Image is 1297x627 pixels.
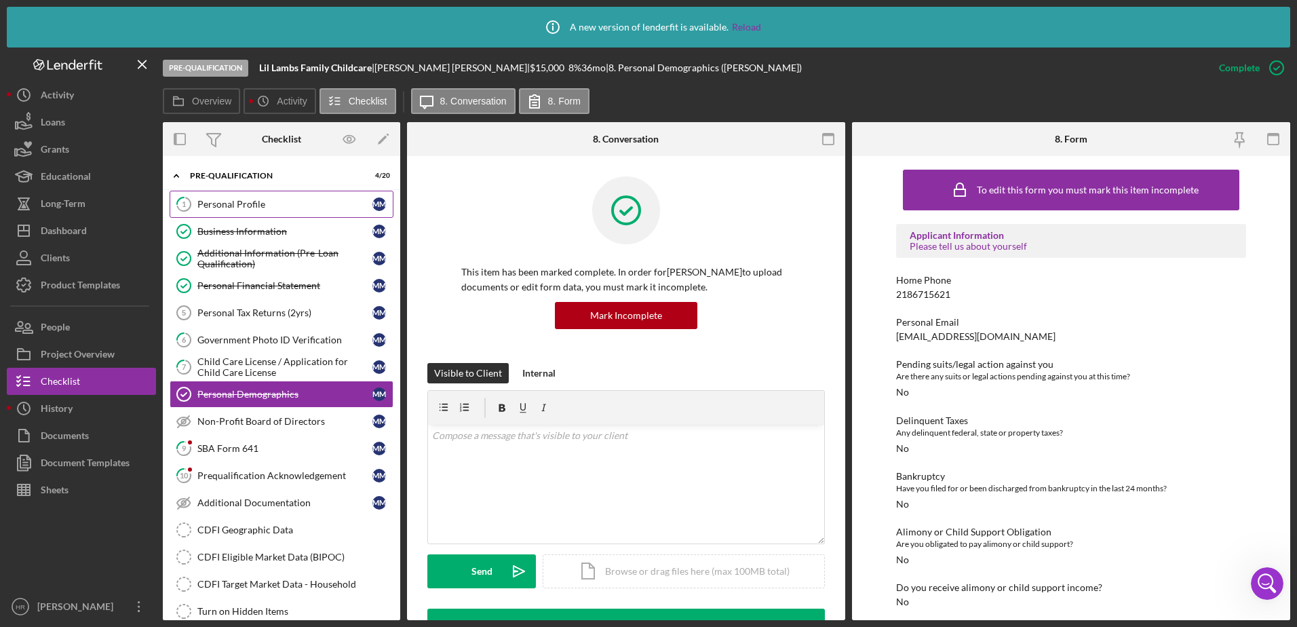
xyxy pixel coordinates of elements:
a: Turn on Hidden Items [170,598,393,625]
div: Business Information [197,226,372,237]
a: Personal DemographicsMM [170,381,393,408]
div: Clients [41,244,70,275]
button: Sheets [7,476,156,503]
div: A new version of lenderfit is available. [536,10,761,44]
div: No [896,596,909,607]
div: 36 mo [581,62,606,73]
div: Any delinquent federal, state or property taxes? [896,426,1247,440]
button: Project Overview [7,341,156,368]
span: Messages [113,457,159,467]
button: Dashboard [7,217,156,244]
div: Applicant Information [910,230,1233,241]
a: 6Government Photo ID VerificationMM [170,326,393,354]
div: Personal Financial Statement [197,280,372,291]
div: Close [233,22,258,46]
img: Profile image for Christina [185,22,212,49]
div: No [896,499,909,510]
a: Personal Financial StatementMM [170,272,393,299]
div: Personal Email [896,317,1247,328]
div: Do you receive alimony or child support income? [896,582,1247,593]
div: CDFI Geographic Data [197,525,393,535]
div: M M [372,360,386,374]
button: 8. Form [519,88,589,114]
div: Pre-Qualification [163,60,248,77]
button: Activity [244,88,315,114]
div: Please tell us about yourself [910,241,1233,252]
div: 4 / 20 [366,172,390,180]
button: Checklist [7,368,156,395]
div: 8. Form [1055,134,1087,145]
div: Product Templates [41,271,120,302]
div: Personal Demographics [197,389,372,400]
div: Sheets [41,476,69,507]
div: Send [471,554,492,588]
div: Educational [41,163,91,193]
span: Home [30,457,60,467]
text: HR [16,603,25,611]
a: Non-Profit Board of DirectorsMM [170,408,393,435]
div: Turn on Hidden Items [197,606,393,617]
div: History [41,395,73,425]
div: Document Templates [41,449,130,480]
div: Mark Incomplete [590,302,662,329]
div: Internal [522,363,556,383]
a: 10Prequalification AcknowledgementMM [170,462,393,489]
button: Documents [7,422,156,449]
div: Personal Profile [197,199,372,210]
tspan: 6 [182,335,187,344]
label: Overview [192,96,231,107]
a: Grants [7,136,156,163]
a: Activity [7,81,156,109]
div: Long-Term [41,190,85,221]
button: Help [181,423,271,478]
div: Activity [41,81,74,112]
tspan: 9 [182,444,187,453]
iframe: Intercom live chat [1251,567,1283,600]
label: 8. Conversation [440,96,507,107]
label: Activity [277,96,307,107]
label: 8. Form [548,96,581,107]
div: To edit this form you must mark this item incomplete [977,185,1199,195]
button: Loans [7,109,156,136]
div: M M [372,197,386,211]
button: Educational [7,163,156,190]
div: Personal Tax Returns (2yrs) [197,307,372,318]
button: 8. Conversation [411,88,516,114]
div: M M [372,415,386,428]
div: M M [372,442,386,455]
b: Lil Lambs Family Childcare [259,62,372,73]
div: Documents [41,422,89,453]
button: Complete [1205,54,1290,81]
button: Internal [516,363,562,383]
span: Help [215,457,237,467]
div: Are you obligated to pay alimony or child support? [896,537,1247,551]
button: HR[PERSON_NAME] [7,593,156,620]
a: CDFI Target Market Data - Household [170,571,393,598]
a: History [7,395,156,422]
div: CDFI Eligible Market Data (BIPOC) [197,552,393,563]
div: M M [372,333,386,347]
div: Additional Documentation [197,497,372,508]
div: | [259,62,374,73]
div: Checklist [262,134,301,145]
a: 7Child Care License / Application for Child Care LicenseMM [170,354,393,381]
a: CDFI Geographic Data [170,516,393,544]
div: M M [372,469,386,482]
button: Mark Incomplete [555,302,697,329]
button: Checklist [320,88,396,114]
button: Document Templates [7,449,156,476]
a: 5Personal Tax Returns (2yrs)MM [170,299,393,326]
p: Hi [PERSON_NAME] 👋 [27,96,244,142]
button: Overview [163,88,240,114]
div: Pending suits/legal action against you [896,359,1247,370]
div: Pre-Qualification [190,172,356,180]
p: How can we help? [27,142,244,166]
div: [PERSON_NAME] [34,593,122,624]
button: Product Templates [7,271,156,299]
img: Profile image for Allison [159,22,186,49]
div: Project Overview [41,341,115,371]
